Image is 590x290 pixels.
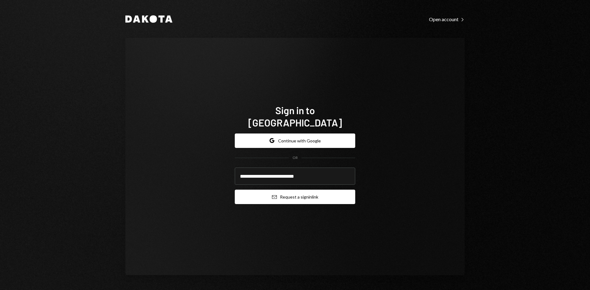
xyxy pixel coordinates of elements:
[293,155,298,160] div: OR
[235,190,355,204] button: Request a signinlink
[429,16,465,22] a: Open account
[235,104,355,129] h1: Sign in to [GEOGRAPHIC_DATA]
[235,133,355,148] button: Continue with Google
